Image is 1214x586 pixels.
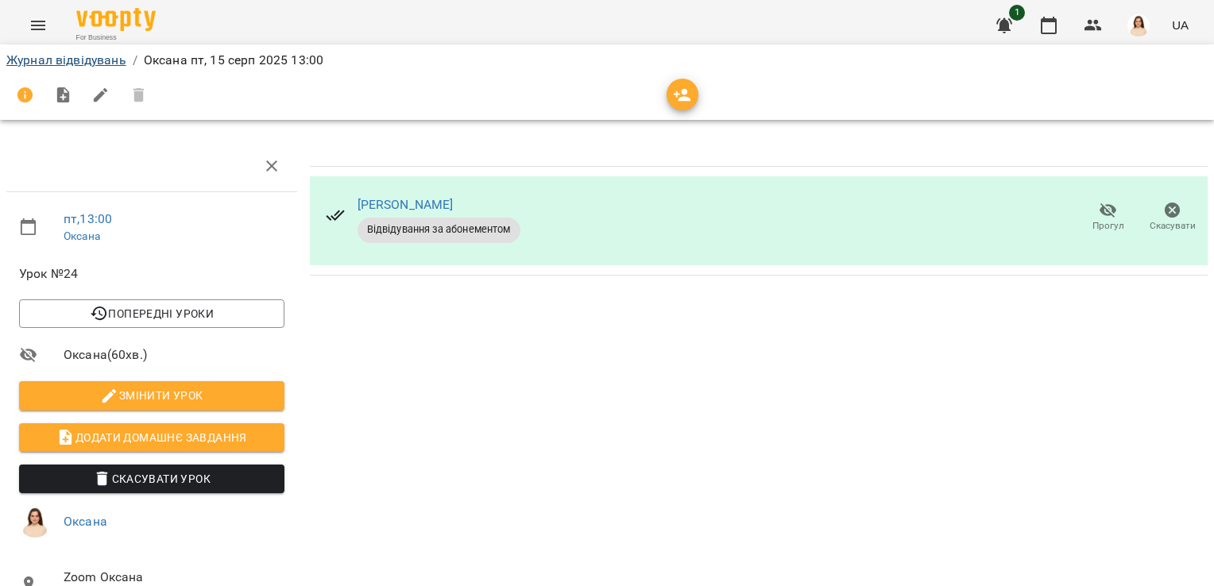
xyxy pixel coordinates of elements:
button: Menu [19,6,57,44]
span: Змінити урок [32,386,272,405]
button: Прогул [1076,195,1140,240]
span: Попередні уроки [32,304,272,323]
span: For Business [76,33,156,43]
span: Урок №24 [19,264,284,283]
button: Додати домашнє завдання [19,423,284,452]
img: Voopty Logo [76,8,156,31]
span: Скасувати [1150,219,1196,233]
p: Оксана пт, 15 серп 2025 13:00 [144,51,323,70]
a: Оксана [64,229,100,242]
span: Додати домашнє завдання [32,428,272,447]
span: Оксана ( 60 хв. ) [64,345,284,364]
span: Відвідування за абонементом [358,222,520,237]
button: UA [1166,10,1195,40]
img: 76124efe13172d74632d2d2d3678e7ed.png [19,506,51,538]
a: Журнал відвідувань [6,52,126,67]
button: Змінити урок [19,381,284,410]
span: Скасувати Урок [32,469,272,488]
span: UA [1172,17,1189,33]
nav: breadcrumb [6,51,1208,70]
a: [PERSON_NAME] [358,197,454,212]
button: Скасувати [1140,195,1204,240]
a: Оксана [64,514,107,529]
button: Скасувати Урок [19,465,284,493]
li: / [133,51,137,70]
span: Прогул [1092,219,1124,233]
img: 76124efe13172d74632d2d2d3678e7ed.png [1127,14,1150,37]
a: пт , 13:00 [64,211,112,226]
span: 1 [1009,5,1025,21]
button: Попередні уроки [19,299,284,328]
